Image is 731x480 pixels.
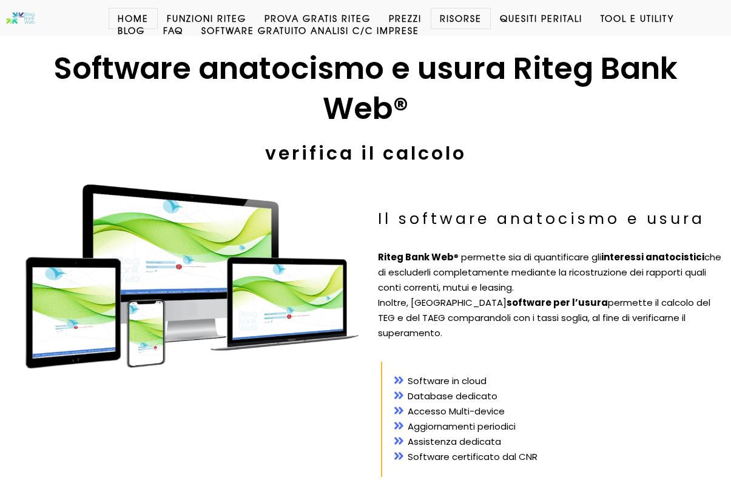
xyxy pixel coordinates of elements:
[192,24,428,36] a: Software GRATUITO analisi c/c imprese
[378,206,726,232] h3: Il software anatocismo e usura
[378,251,454,263] strong: Riteg Bank Web
[601,251,704,263] strong: interessi anatocistici
[394,389,710,404] li: Database dedicato
[394,374,710,389] li: Software in cloud
[24,182,360,371] img: Il software anatocismo Riteg Bank Web, calcolo e verifica di conto corrente, mutuo e leasing
[378,250,726,341] p: ® permette sia di quantificare gli che di escluderli completamente mediante la ricostruzione dei ...
[158,12,255,24] a: Funzioni Riteg
[491,12,591,24] a: Quesiti Peritali
[394,450,710,465] li: Software certificato dal CNR
[109,24,154,36] a: Blog
[6,12,35,24] img: Software anatocismo e usura bancaria
[255,12,380,24] a: Prova Gratis Riteg
[394,434,710,450] li: Assistenza dedicata
[431,12,491,24] a: Risorse
[12,49,719,129] h1: Software anatocismo e usura Riteg Bank Web®
[109,12,158,24] a: Home
[394,404,710,419] li: Accesso Multi-device
[12,137,719,170] h2: verifica il calcolo
[507,296,608,309] strong: software per l’usura
[394,419,710,434] li: Aggiornamenti periodici
[591,12,683,24] a: Tool e Utility
[154,24,192,36] a: Faq
[380,12,431,24] a: Prezzi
